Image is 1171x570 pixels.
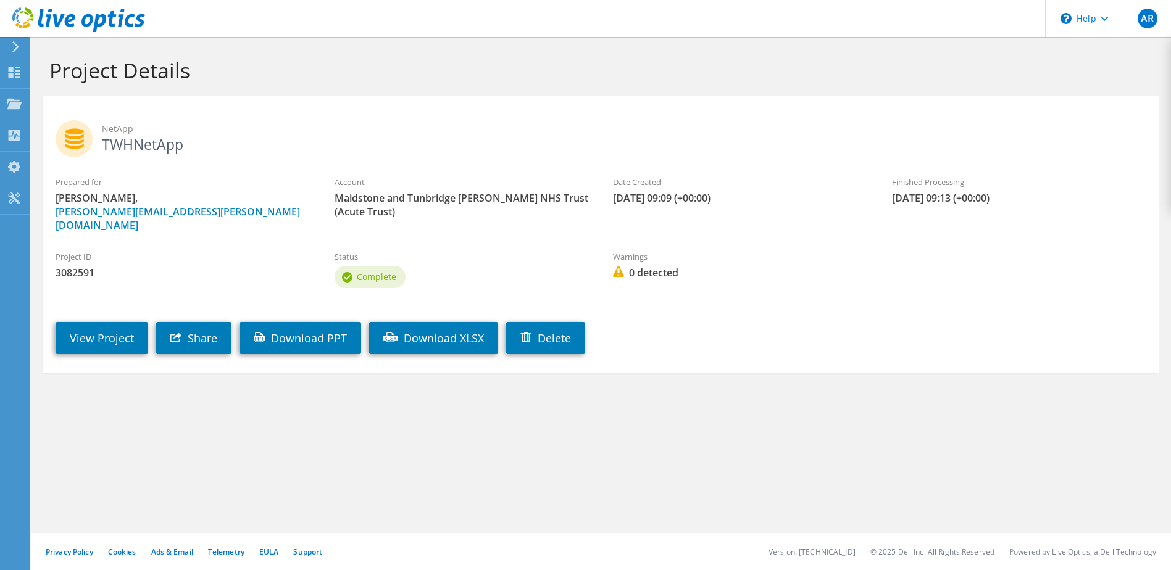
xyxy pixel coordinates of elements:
a: EULA [259,547,278,557]
a: Download XLSX [369,322,498,354]
label: Prepared for [56,176,310,188]
a: [PERSON_NAME][EMAIL_ADDRESS][PERSON_NAME][DOMAIN_NAME] [56,205,300,232]
label: Warnings [613,250,867,263]
a: Privacy Policy [46,547,93,557]
span: Maidstone and Tunbridge [PERSON_NAME] NHS Trust (Acute Trust) [335,191,589,218]
li: Version: [TECHNICAL_ID] [769,547,856,557]
span: [DATE] 09:13 (+00:00) [892,191,1146,205]
h2: TWHNetApp [56,120,1146,151]
li: © 2025 Dell Inc. All Rights Reserved [870,547,994,557]
a: Telemetry [208,547,244,557]
label: Project ID [56,250,310,263]
h1: Project Details [49,57,1146,83]
span: NetApp [102,122,1146,136]
span: Complete [357,271,396,283]
a: Support [293,547,322,557]
span: AR [1138,9,1157,28]
label: Status [335,250,589,263]
label: Account [335,176,589,188]
a: View Project [56,322,148,354]
span: [PERSON_NAME], [56,191,310,232]
span: [DATE] 09:09 (+00:00) [613,191,867,205]
a: Cookies [108,547,136,557]
span: 3082591 [56,266,310,279]
span: 0 detected [613,266,867,279]
a: Delete [506,322,585,354]
label: Finished Processing [892,176,1146,188]
a: Download PPT [240,322,361,354]
svg: \n [1061,13,1072,24]
a: Ads & Email [151,547,193,557]
li: Powered by Live Optics, a Dell Technology [1009,547,1156,557]
a: Share [156,322,231,354]
label: Date Created [613,176,867,188]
